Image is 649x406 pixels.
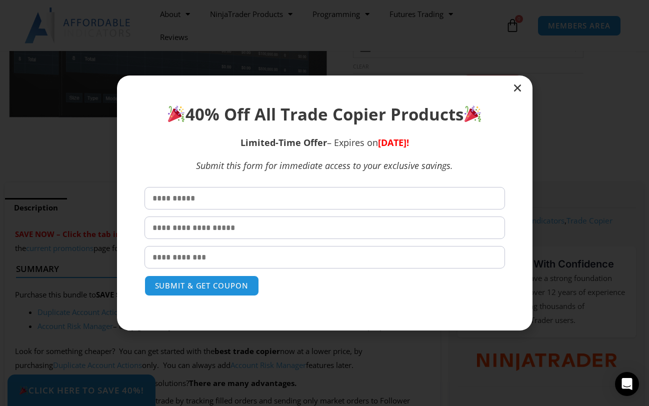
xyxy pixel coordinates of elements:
[144,136,505,149] p: – Expires on
[615,372,639,396] div: Open Intercom Messenger
[196,159,453,171] em: Submit this form for immediate access to your exclusive savings.
[378,136,409,148] span: [DATE]!
[168,105,184,122] img: 🎉
[240,136,327,148] strong: Limited-Time Offer
[144,275,259,296] button: SUBMIT & GET COUPON
[144,103,505,126] h1: 40% Off All Trade Copier Products
[464,105,481,122] img: 🎉
[512,83,522,93] a: Close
